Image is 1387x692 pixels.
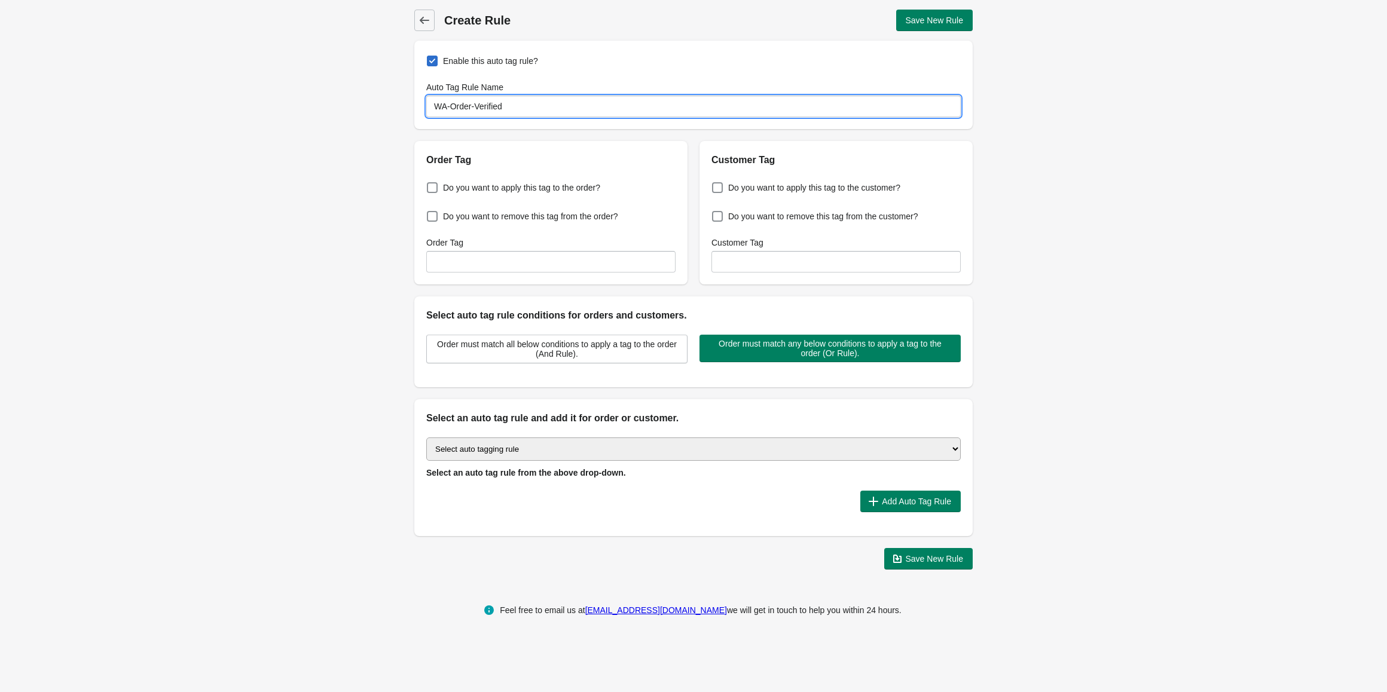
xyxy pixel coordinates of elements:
[443,210,618,222] span: Do you want to remove this tag from the order?
[426,411,961,425] h2: Select an auto tag rule and add it for order or customer.
[882,497,951,506] span: Add Auto Tag Rule
[426,468,626,477] span: Select an auto tag rule from the above drop-down.
[585,605,727,615] a: [EMAIL_ADDRESS][DOMAIN_NAME]
[500,603,902,617] div: Feel free to email us at we will get in touch to help you within 24 hours.
[860,491,961,512] button: Add Auto Tag Rule
[444,12,693,29] h1: Create Rule
[699,335,961,362] button: Order must match any below conditions to apply a tag to the order (Or Rule).
[896,10,973,31] button: Save New Rule
[711,237,763,249] label: Customer Tag
[711,153,961,167] h2: Customer Tag
[426,153,676,167] h2: Order Tag
[906,16,964,25] span: Save New Rule
[884,548,973,569] button: Save New Rule
[709,339,951,358] span: Order must match any below conditions to apply a tag to the order (Or Rule).
[426,237,463,249] label: Order Tag
[443,182,600,194] span: Do you want to apply this tag to the order?
[728,210,918,222] span: Do you want to remove this tag from the customer?
[426,308,961,323] h2: Select auto tag rule conditions for orders and customers.
[906,554,964,564] span: Save New Rule
[436,339,677,359] span: Order must match all below conditions to apply a tag to the order (And Rule).
[728,182,900,194] span: Do you want to apply this tag to the customer?
[426,81,503,93] label: Auto Tag Rule Name
[443,55,538,67] span: Enable this auto tag rule?
[426,335,688,363] button: Order must match all below conditions to apply a tag to the order (And Rule).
